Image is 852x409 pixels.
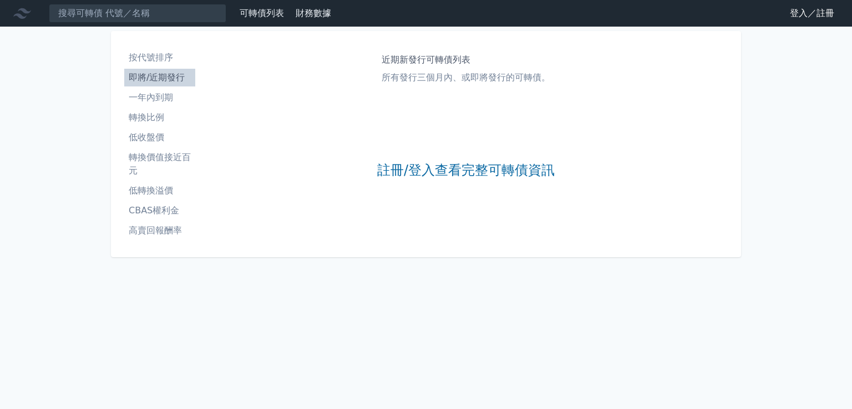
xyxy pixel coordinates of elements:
a: 即將/近期發行 [124,69,195,86]
a: CBAS權利金 [124,202,195,219]
li: CBAS權利金 [124,204,195,217]
li: 低轉換溢價 [124,184,195,197]
li: 即將/近期發行 [124,71,195,84]
li: 一年內到期 [124,91,195,104]
a: 低轉換溢價 [124,182,195,200]
a: 登入／註冊 [781,4,843,22]
a: 一年內到期 [124,89,195,106]
p: 所有發行三個月內、或即將發行的可轉債。 [382,71,550,84]
li: 轉換比例 [124,111,195,124]
a: 註冊/登入查看完整可轉債資訊 [377,162,555,180]
a: 轉換價值接近百元 [124,149,195,180]
a: 高賣回報酬率 [124,222,195,239]
li: 低收盤價 [124,131,195,144]
li: 轉換價值接近百元 [124,151,195,177]
a: 可轉債列表 [240,8,284,18]
a: 按代號排序 [124,49,195,67]
h1: 近期新發行可轉債列表 [382,53,550,67]
a: 低收盤價 [124,129,195,146]
li: 按代號排序 [124,51,195,64]
input: 搜尋可轉債 代號／名稱 [49,4,226,23]
a: 財務數據 [296,8,331,18]
li: 高賣回報酬率 [124,224,195,237]
a: 轉換比例 [124,109,195,126]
